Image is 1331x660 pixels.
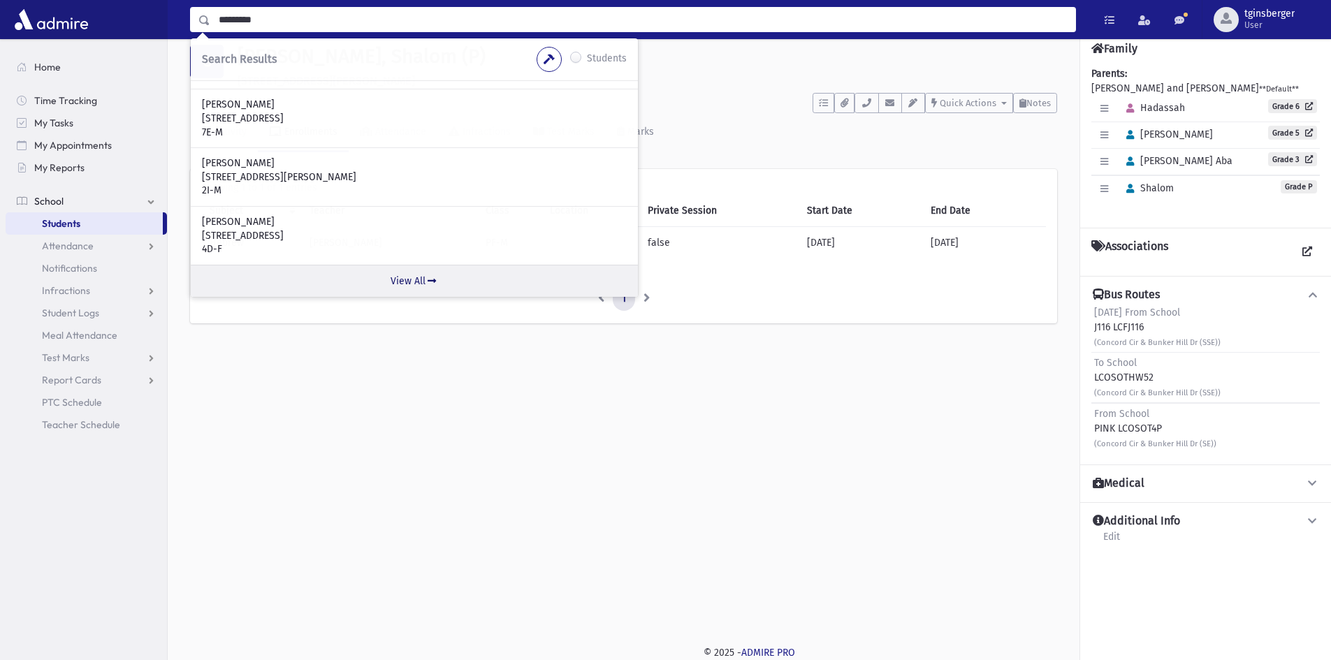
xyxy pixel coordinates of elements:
h4: Family [1091,42,1137,55]
a: [PERSON_NAME] [STREET_ADDRESS] 4D-F [202,215,627,256]
a: 1 [613,286,635,311]
span: Student Logs [42,307,99,319]
span: [PERSON_NAME] [1120,129,1213,140]
a: Edit [1103,529,1121,554]
h4: Medical [1093,476,1144,491]
button: Medical [1091,476,1320,491]
span: Meal Attendance [42,329,117,342]
span: Home [34,61,61,73]
span: Shalom [1120,182,1174,194]
a: Student Logs [6,302,167,324]
th: Private Session [639,195,799,227]
span: Test Marks [42,351,89,364]
a: Meal Attendance [6,324,167,346]
small: (Concord Cir & Bunker Hill Dr (SSE)) [1094,338,1221,347]
span: Grade P [1281,180,1317,193]
span: Infractions [42,284,90,297]
h4: Additional Info [1093,514,1180,529]
span: tginsberger [1244,8,1295,20]
span: Search Results [202,52,277,66]
span: Quick Actions [940,98,996,108]
span: Teacher Schedule [42,418,120,431]
a: Students [6,212,163,235]
span: [DATE] From School [1094,307,1180,318]
a: Grade 6 [1268,99,1317,113]
th: Start Date [799,195,922,227]
a: My Reports [6,156,167,179]
div: PINK LCOSOT4P [1094,406,1216,450]
span: PTC Schedule [42,396,102,409]
a: Activity [190,113,258,152]
a: Time Tracking [6,89,167,112]
label: Students [587,51,627,68]
div: Marks [625,126,654,138]
h6: [STREET_ADDRESS][PERSON_NAME] [238,74,1057,87]
span: To School [1094,357,1137,369]
span: Notifications [42,262,97,274]
span: My Tasks [34,117,73,129]
img: AdmirePro [11,6,92,34]
a: Teacher Schedule [6,413,167,436]
span: User [1244,20,1295,31]
p: 4D-F [202,242,627,256]
th: End Date [922,195,1046,227]
div: © 2025 - [190,645,1309,660]
div: LCOSOTHW52 [1094,355,1221,399]
small: (Concord Cir & Bunker Hill Dr (SE)) [1094,439,1216,448]
p: [STREET_ADDRESS] [202,112,627,126]
h4: Associations [1091,240,1168,265]
small: (Concord Cir & Bunker Hill Dr (SSE)) [1094,388,1221,397]
p: 7E-M [202,126,627,140]
div: J116 LCFJ116 [1094,305,1221,349]
span: Time Tracking [34,94,97,107]
a: My Tasks [6,112,167,134]
a: Report Cards [6,369,167,391]
a: My Appointments [6,134,167,156]
a: School [6,190,167,212]
span: Notes [1026,98,1051,108]
a: [PERSON_NAME] [STREET_ADDRESS][PERSON_NAME] 2I-M [202,156,627,198]
a: Test Marks [6,346,167,369]
a: View All [191,265,638,297]
span: [PERSON_NAME] Aba [1120,155,1232,167]
span: Attendance [42,240,94,252]
span: Students [42,217,80,230]
a: ADMIRE PRO [741,647,795,659]
a: Notifications [6,257,167,279]
td: [DATE] [799,226,922,258]
h1: [PERSON_NAME], Shalom (P) [238,45,1057,68]
button: Additional Info [1091,514,1320,529]
button: Quick Actions [925,93,1013,113]
div: G [190,45,224,78]
span: From School [1094,408,1149,420]
a: Home [6,56,167,78]
p: [PERSON_NAME] [202,98,627,112]
h4: Bus Routes [1093,288,1160,302]
td: [DATE] [922,226,1046,258]
input: Search [210,7,1075,32]
span: My Appointments [34,139,112,152]
span: School [34,195,64,207]
a: [PERSON_NAME] [STREET_ADDRESS] 7E-M [202,98,627,139]
a: View all Associations [1295,240,1320,265]
td: false [639,226,799,258]
a: Grade 5 [1268,126,1317,140]
p: [PERSON_NAME] [202,156,627,170]
p: 2I-M [202,184,627,198]
a: Grade 3 [1268,152,1317,166]
p: [PERSON_NAME] [202,215,627,229]
p: [STREET_ADDRESS][PERSON_NAME] [202,170,627,184]
a: Attendance [6,235,167,257]
a: PTC Schedule [6,391,167,413]
button: Bus Routes [1091,288,1320,302]
div: [PERSON_NAME] and [PERSON_NAME] [1091,66,1320,217]
b: Parents: [1091,68,1127,80]
a: Infractions [6,279,167,302]
span: My Reports [34,161,85,174]
span: Report Cards [42,374,101,386]
button: Notes [1013,93,1057,113]
span: Hadassah [1120,102,1185,114]
p: [STREET_ADDRESS] [202,229,627,243]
